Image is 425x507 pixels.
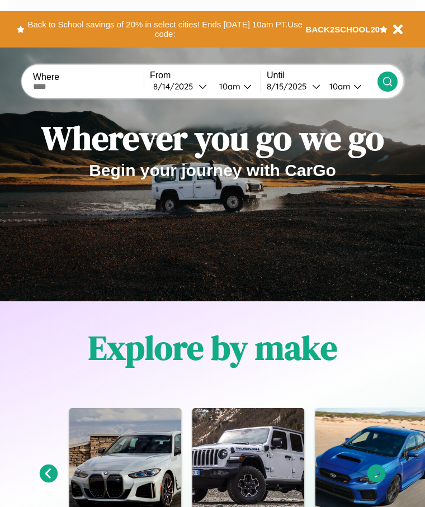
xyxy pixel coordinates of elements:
button: Back to School savings of 20% in select cities! Ends [DATE] 10am PT.Use code: [25,17,306,42]
button: 10am [320,80,377,92]
h1: Explore by make [88,325,337,371]
label: From [150,70,261,80]
b: BACK2SCHOOL20 [306,25,380,34]
button: 10am [210,80,261,92]
div: 8 / 15 / 2025 [267,81,312,92]
div: 10am [324,81,353,92]
button: 8/14/2025 [150,80,210,92]
label: Where [33,72,144,82]
label: Until [267,70,377,80]
div: 8 / 14 / 2025 [153,81,199,92]
div: 10am [214,81,243,92]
